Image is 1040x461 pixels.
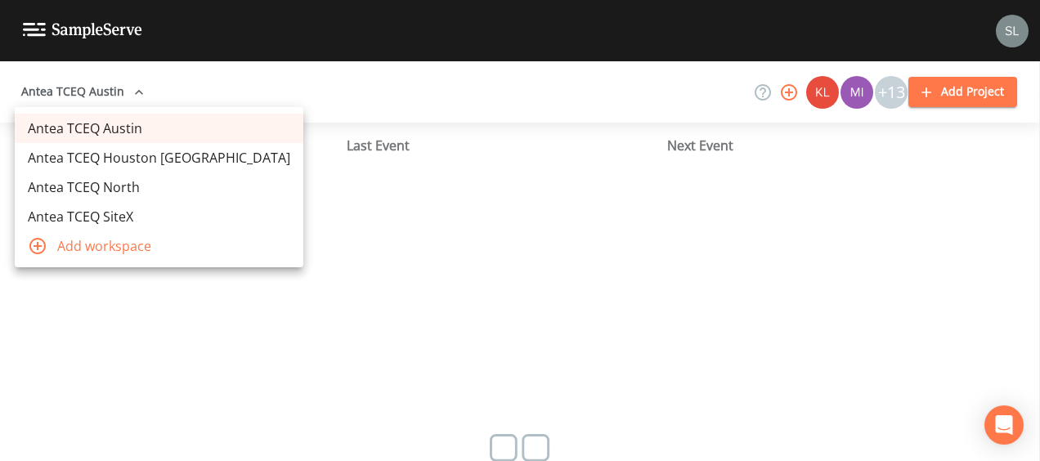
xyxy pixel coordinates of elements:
span: Add workspace [57,236,290,256]
a: Antea TCEQ SiteX [15,202,303,231]
a: Antea TCEQ Austin [15,114,303,143]
a: Antea TCEQ Houston [GEOGRAPHIC_DATA] [15,143,303,172]
a: Antea TCEQ North [15,172,303,202]
div: Open Intercom Messenger [984,405,1024,445]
